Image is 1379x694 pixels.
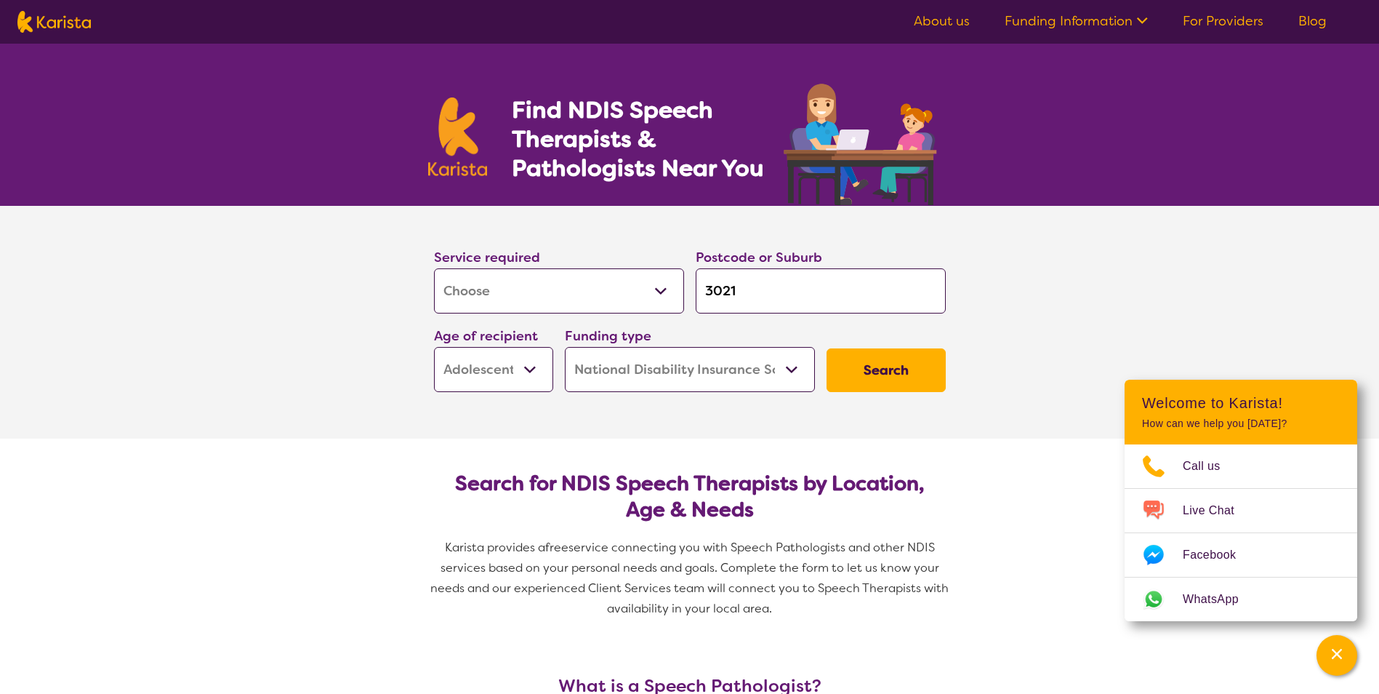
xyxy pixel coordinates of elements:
input: Type [696,268,946,314]
a: About us [914,12,970,30]
img: Karista logo [17,11,91,33]
h1: Find NDIS Speech Therapists & Pathologists Near You [512,95,781,183]
div: Channel Menu [1125,380,1357,621]
a: For Providers [1183,12,1263,30]
label: Age of recipient [434,327,538,345]
a: Web link opens in a new tab. [1125,578,1357,621]
h2: Welcome to Karista! [1142,394,1340,412]
span: service connecting you with Speech Pathologists and other NDIS services based on your personal ne... [430,540,952,616]
label: Funding type [565,327,651,345]
span: Call us [1183,455,1238,477]
span: Karista provides a [445,540,545,555]
a: Funding Information [1005,12,1148,30]
p: How can we help you [DATE]? [1142,418,1340,430]
label: Postcode or Suburb [696,249,822,266]
span: Facebook [1183,544,1253,566]
span: Live Chat [1183,500,1252,522]
span: WhatsApp [1183,589,1256,610]
ul: Choose channel [1125,444,1357,621]
button: Search [827,348,946,392]
img: speech-therapy [772,79,952,206]
span: free [545,540,568,555]
h2: Search for NDIS Speech Therapists by Location, Age & Needs [446,471,934,523]
label: Service required [434,249,540,266]
button: Channel Menu [1316,635,1357,676]
a: Blog [1298,12,1327,30]
img: Karista logo [428,97,488,176]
